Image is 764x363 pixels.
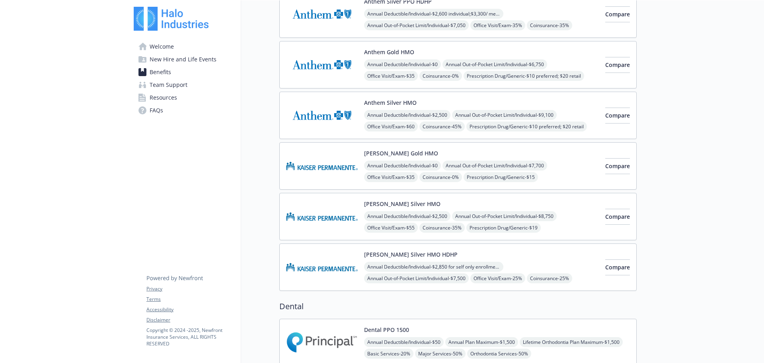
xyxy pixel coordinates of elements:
[470,273,525,283] span: Office Visit/Exam - 25%
[364,349,413,359] span: Basic Services - 20%
[605,259,630,275] button: Compare
[605,209,630,225] button: Compare
[150,53,216,66] span: New Hire and Life Events
[445,337,518,347] span: Annual Plan Maximum - $1,500
[134,40,234,53] a: Welcome
[419,223,465,233] span: Coinsurance - 35%
[527,20,572,30] span: Coinsurance - 35%
[467,349,531,359] span: Orthodontia Services - 50%
[150,91,177,104] span: Resources
[146,296,234,303] a: Terms
[364,200,440,208] button: [PERSON_NAME] Silver HMO
[364,48,414,56] button: Anthem Gold HMO
[470,20,525,30] span: Office Visit/Exam - 35%
[419,122,465,131] span: Coinsurance - 45%
[605,61,630,69] span: Compare
[364,9,503,19] span: Annual Deductible/Individual - $2,600 individual;$3,300/ member
[150,78,187,91] span: Team Support
[464,71,584,81] span: Prescription Drug/Generic - $10 preferred; $20 retail
[605,10,630,18] span: Compare
[466,223,541,233] span: Prescription Drug/Generic - $19
[364,149,438,157] button: [PERSON_NAME] Gold HMO
[452,110,557,120] span: Annual Out-of-Pocket Limit/Individual - $9,100
[364,211,450,221] span: Annual Deductible/Individual - $2,500
[150,40,174,53] span: Welcome
[605,162,630,170] span: Compare
[466,122,587,131] span: Prescription Drug/Generic - $10 preferred; $20 retail
[286,250,358,284] img: Kaiser Permanente Insurance Company carrier logo
[605,112,630,119] span: Compare
[146,285,234,292] a: Privacy
[605,158,630,174] button: Compare
[286,48,358,82] img: Anthem Blue Cross carrier logo
[605,57,630,73] button: Compare
[364,98,417,107] button: Anthem Silver HMO
[605,213,630,220] span: Compare
[364,71,418,81] span: Office Visit/Exam - $35
[286,149,358,183] img: Kaiser Permanente Insurance Company carrier logo
[442,59,547,69] span: Annual Out-of-Pocket Limit/Individual - $6,750
[146,306,234,313] a: Accessibility
[464,172,538,182] span: Prescription Drug/Generic - $15
[279,300,637,312] h2: Dental
[364,172,418,182] span: Office Visit/Exam - $35
[364,262,503,272] span: Annual Deductible/Individual - $2,850 for self only enrollment; $3,300 for any one member within ...
[364,161,441,171] span: Annual Deductible/Individual - $0
[364,110,450,120] span: Annual Deductible/Individual - $2,500
[605,108,630,124] button: Compare
[364,59,441,69] span: Annual Deductible/Individual - $0
[286,200,358,233] img: Kaiser Permanente Insurance Company carrier logo
[364,326,409,334] button: Dental PPO 1500
[286,98,358,132] img: Anthem Blue Cross carrier logo
[150,66,171,78] span: Benefits
[605,6,630,22] button: Compare
[134,78,234,91] a: Team Support
[415,349,466,359] span: Major Services - 50%
[520,337,623,347] span: Lifetime Orthodontia Plan Maximum - $1,500
[419,71,462,81] span: Coinsurance - 0%
[146,316,234,324] a: Disclaimer
[134,104,234,117] a: FAQs
[452,211,557,221] span: Annual Out-of-Pocket Limit/Individual - $8,750
[364,122,418,131] span: Office Visit/Exam - $60
[364,273,469,283] span: Annual Out-of-Pocket Limit/Individual - $7,500
[286,326,358,359] img: Principal Financial Group Inc carrier logo
[442,161,547,171] span: Annual Out-of-Pocket Limit/Individual - $7,700
[364,337,444,347] span: Annual Deductible/Individual - $50
[605,263,630,271] span: Compare
[150,104,163,117] span: FAQs
[134,53,234,66] a: New Hire and Life Events
[364,250,458,259] button: [PERSON_NAME] Silver HMO HDHP
[419,172,462,182] span: Coinsurance - 0%
[134,91,234,104] a: Resources
[134,66,234,78] a: Benefits
[527,273,572,283] span: Coinsurance - 25%
[146,327,234,347] p: Copyright © 2024 - 2025 , Newfront Insurance Services, ALL RIGHTS RESERVED
[364,20,469,30] span: Annual Out-of-Pocket Limit/Individual - $7,050
[364,223,418,233] span: Office Visit/Exam - $55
